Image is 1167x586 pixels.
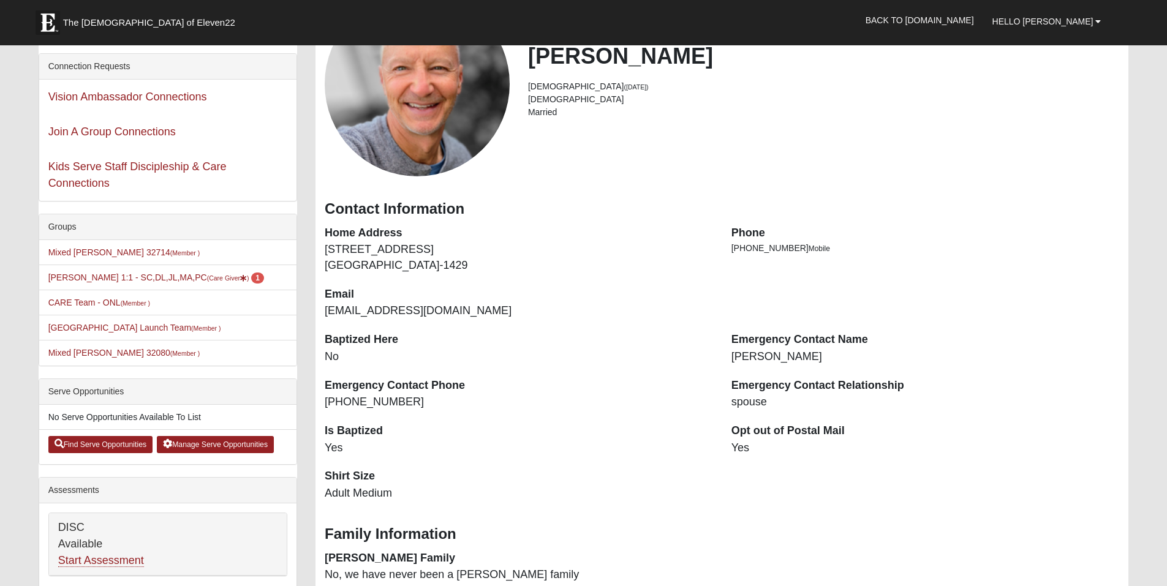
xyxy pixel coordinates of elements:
dd: No, we have never been a [PERSON_NAME] family [325,567,713,583]
small: (Member ) [170,249,200,257]
a: Manage Serve Opportunities [157,436,274,453]
a: [GEOGRAPHIC_DATA] Launch Team(Member ) [48,323,221,332]
a: Start Assessment [58,554,144,567]
li: [DEMOGRAPHIC_DATA] [528,93,1119,106]
dd: No [325,349,713,365]
span: Mobile [809,244,830,253]
dt: Is Baptized [325,423,713,439]
dd: [STREET_ADDRESS] [GEOGRAPHIC_DATA]-1429 [325,242,713,273]
dd: Yes [731,440,1120,456]
a: CARE Team - ONL(Member ) [48,298,150,307]
span: The [DEMOGRAPHIC_DATA] of Eleven22 [63,17,235,29]
dt: Home Address [325,225,713,241]
dt: Emergency Contact Phone [325,378,713,394]
dd: [PHONE_NUMBER] [325,394,713,410]
dt: Emergency Contact Name [731,332,1120,348]
div: DISC Available [49,513,287,576]
dd: [EMAIL_ADDRESS][DOMAIN_NAME] [325,303,713,319]
li: [DEMOGRAPHIC_DATA] [528,80,1119,93]
dt: Shirt Size [325,468,713,484]
div: Serve Opportunities [39,379,296,405]
dt: Emergency Contact Relationship [731,378,1120,394]
a: Mixed [PERSON_NAME] 32080(Member ) [48,348,200,358]
img: Eleven22 logo [36,10,60,35]
small: (Member ) [170,350,200,357]
small: ([DATE]) [624,83,649,91]
a: [PERSON_NAME] 1:1 - SC,DL,JL,MA,PC(Care Giver) 1 [48,272,264,282]
h3: Family Information [325,525,1119,543]
dt: Email [325,287,713,302]
a: Mixed [PERSON_NAME] 32714(Member ) [48,247,200,257]
small: (Member ) [191,325,221,332]
div: Groups [39,214,296,240]
a: Join A Group Connections [48,126,176,138]
a: Vision Ambassador Connections [48,91,207,103]
small: (Member ) [121,299,150,307]
small: (Care Giver ) [207,274,249,282]
li: No Serve Opportunities Available To List [39,405,296,430]
h3: Contact Information [325,200,1119,218]
li: [PHONE_NUMBER] [731,242,1120,255]
a: Kids Serve Staff Discipleship & Care Connections [48,160,227,189]
span: Hello [PERSON_NAME] [992,17,1093,26]
a: Back to [DOMAIN_NAME] [856,5,983,36]
dt: Baptized Here [325,332,713,348]
dt: Opt out of Postal Mail [731,423,1120,439]
dd: Adult Medium [325,486,713,501]
dd: Yes [325,440,713,456]
dt: Phone [731,225,1120,241]
a: Hello [PERSON_NAME] [983,6,1111,37]
div: Assessments [39,478,296,503]
span: number of pending members [251,272,264,284]
a: Find Serve Opportunities [48,436,153,453]
dd: [PERSON_NAME] [731,349,1120,365]
dt: [PERSON_NAME] Family [325,550,713,566]
a: The [DEMOGRAPHIC_DATA] of Eleven22 [29,4,274,35]
h2: [PERSON_NAME] [528,43,1119,69]
li: Married [528,106,1119,119]
dd: spouse [731,394,1120,410]
div: Connection Requests [39,54,296,80]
